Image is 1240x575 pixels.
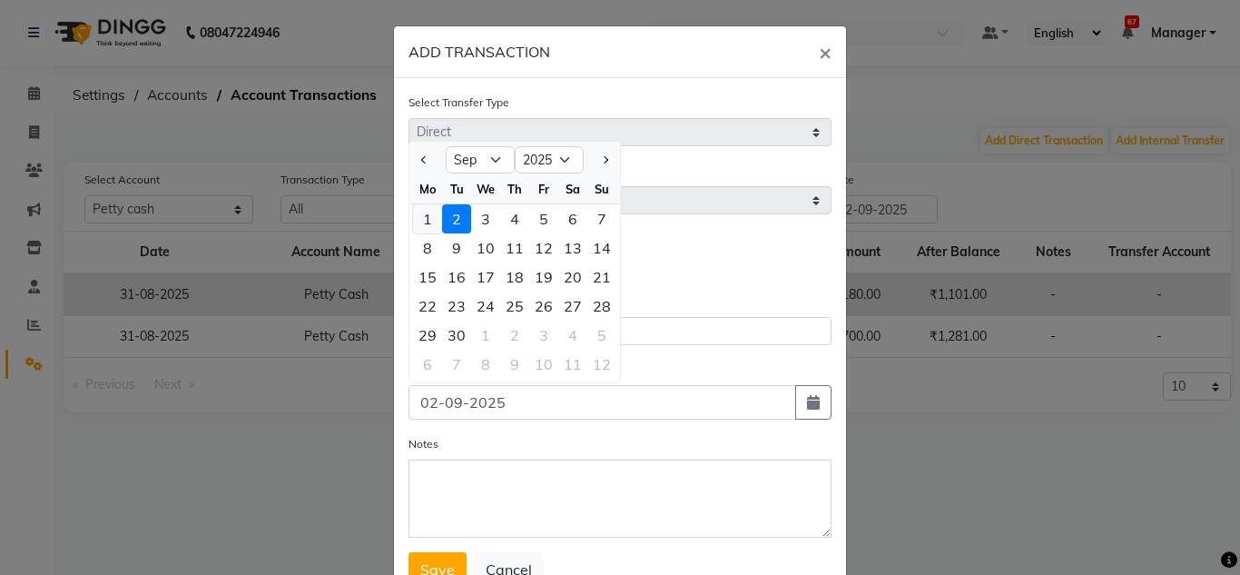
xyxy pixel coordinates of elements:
[587,263,616,292] div: Sunday, September 21, 2025
[471,233,500,263] div: Wednesday, September 10, 2025
[408,436,438,452] label: Notes
[442,233,471,263] div: 9
[413,350,442,379] div: 6
[442,233,471,263] div: Tuesday, September 9, 2025
[500,350,529,379] div: Thursday, October 9, 2025
[587,350,616,379] div: 12
[471,233,500,263] div: 10
[446,146,515,173] select: Select month
[413,350,442,379] div: Monday, October 6, 2025
[413,292,442,321] div: Monday, September 22, 2025
[413,321,442,350] div: 29
[413,263,442,292] div: 15
[558,292,587,321] div: 27
[587,292,616,321] div: Sunday, September 28, 2025
[471,292,500,321] div: 24
[442,292,471,321] div: Tuesday, September 23, 2025
[500,204,529,233] div: Thursday, September 4, 2025
[529,292,558,321] div: Friday, September 26, 2025
[442,263,471,292] div: 16
[500,263,529,292] div: 18
[587,263,616,292] div: 21
[587,321,616,350] div: 5
[558,350,587,379] div: 11
[471,350,500,379] div: 8
[529,350,558,379] div: Friday, October 10, 2025
[558,204,587,233] div: Saturday, September 6, 2025
[471,321,500,350] div: Wednesday, October 1, 2025
[471,321,500,350] div: 1
[442,204,471,233] div: Tuesday, September 2, 2025
[413,233,442,263] div: 8
[558,263,587,292] div: 20
[819,38,832,65] span: ×
[500,204,529,233] div: 4
[529,321,558,350] div: 3
[417,145,432,174] button: Previous month
[529,350,558,379] div: 10
[500,321,529,350] div: 2
[442,350,471,379] div: Tuesday, October 7, 2025
[500,350,529,379] div: 9
[587,321,616,350] div: Sunday, October 5, 2025
[500,233,529,263] div: 11
[442,292,471,321] div: 23
[442,350,471,379] div: 7
[587,233,616,263] div: Sunday, September 14, 2025
[558,233,587,263] div: Saturday, September 13, 2025
[500,321,529,350] div: Thursday, October 2, 2025
[413,321,442,350] div: Monday, September 29, 2025
[500,263,529,292] div: Thursday, September 18, 2025
[529,233,558,263] div: Friday, September 12, 2025
[558,263,587,292] div: Saturday, September 20, 2025
[515,146,584,173] select: Select year
[413,204,442,233] div: Monday, September 1, 2025
[558,321,587,350] div: 4
[442,321,471,350] div: Tuesday, September 30, 2025
[413,204,442,233] div: 1
[471,204,500,233] div: Wednesday, September 3, 2025
[471,350,500,379] div: Wednesday, October 8, 2025
[471,174,500,203] div: We
[408,94,509,111] label: Select Transfer Type
[471,204,500,233] div: 3
[587,350,616,379] div: Sunday, October 12, 2025
[442,321,471,350] div: 30
[558,350,587,379] div: Saturday, October 11, 2025
[558,292,587,321] div: Saturday, September 27, 2025
[471,292,500,321] div: Wednesday, September 24, 2025
[529,204,558,233] div: 5
[804,26,846,77] button: Close
[500,292,529,321] div: Thursday, September 25, 2025
[500,292,529,321] div: 25
[587,174,616,203] div: Su
[587,233,616,263] div: 14
[529,204,558,233] div: Friday, September 5, 2025
[413,292,442,321] div: 22
[471,263,500,292] div: Wednesday, September 17, 2025
[529,321,558,350] div: Friday, October 3, 2025
[529,263,558,292] div: Friday, September 19, 2025
[597,145,613,174] button: Next month
[558,321,587,350] div: Saturday, October 4, 2025
[558,204,587,233] div: 6
[587,204,616,233] div: Sunday, September 7, 2025
[529,233,558,263] div: 12
[442,263,471,292] div: Tuesday, September 16, 2025
[587,292,616,321] div: 28
[529,292,558,321] div: 26
[529,263,558,292] div: 19
[500,233,529,263] div: Thursday, September 11, 2025
[442,174,471,203] div: Tu
[500,174,529,203] div: Th
[558,174,587,203] div: Sa
[471,263,500,292] div: 17
[413,233,442,263] div: Monday, September 8, 2025
[442,204,471,233] div: 2
[408,41,550,63] h6: ADD TRANSACTION
[413,263,442,292] div: Monday, September 15, 2025
[558,233,587,263] div: 13
[529,174,558,203] div: Fr
[413,174,442,203] div: Mo
[587,204,616,233] div: 7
